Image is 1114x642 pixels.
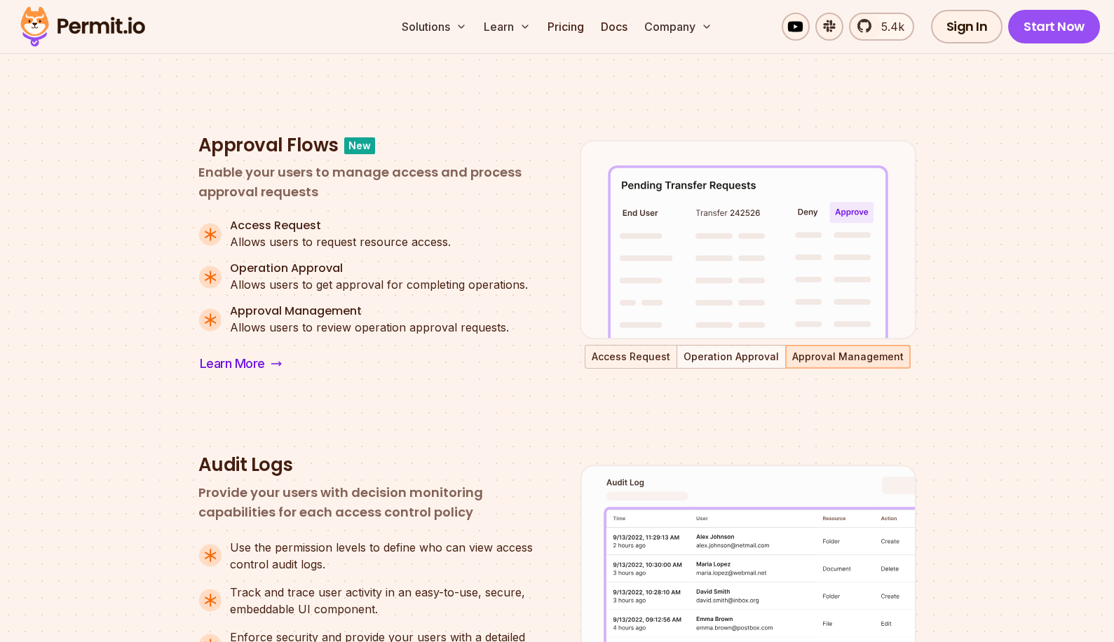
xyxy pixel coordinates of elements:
button: Access Request [586,346,676,367]
span: Learn More [200,354,265,374]
h4: Approval Management [230,304,509,319]
a: Docs [595,13,633,41]
button: Company [639,13,718,41]
button: Solutions [396,13,473,41]
p: Allows users to review operation approval requests. [230,319,509,336]
p: Provide your users with decision monitoring capabilities for each access control policy [198,483,535,522]
button: Learn [478,13,536,41]
h3: Approval Flows [198,134,339,158]
a: Start Now [1008,10,1100,43]
a: Learn More [198,353,283,375]
a: Sign In [931,10,1003,43]
h3: Audit Logs [198,453,535,477]
div: New [344,137,375,154]
h4: Access Request [230,219,451,233]
p: Track and trace user activity in an easy-to-use, secure, embeddable UI component. [230,584,535,617]
p: Use the permission levels to define who can view access control audit logs. [230,539,535,573]
h4: Operation Approval [230,261,528,276]
p: Enable your users to manage access and process approval requests [198,163,535,202]
span: 5.4k [873,18,904,35]
p: Allows users to request resource access. [230,233,451,250]
p: Allows users to get approval for completing operations. [230,276,528,293]
img: Permit logo [14,3,151,50]
a: 5.4k [849,13,914,41]
a: Pricing [542,13,590,41]
button: Operation Approval [678,346,784,367]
